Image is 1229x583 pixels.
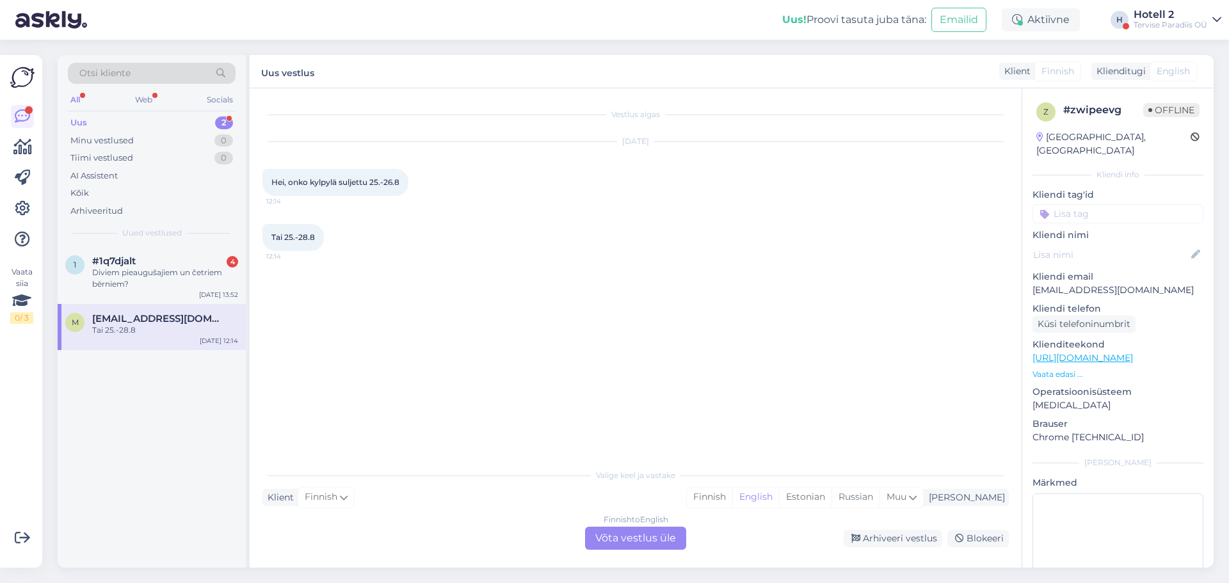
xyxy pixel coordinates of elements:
img: Askly Logo [10,65,35,90]
div: Diviem pieaugušajiem un četriem bērniem? [92,267,238,290]
div: [PERSON_NAME] [1032,457,1203,468]
span: Offline [1143,103,1200,117]
div: Vaata siia [10,266,33,324]
div: Arhiveeri vestlus [844,530,942,547]
span: 12:14 [266,252,314,261]
div: Tiimi vestlused [70,152,133,164]
a: Hotell 2Tervise Paradiis OÜ [1134,10,1221,30]
p: Kliendi email [1032,270,1203,284]
div: [PERSON_NAME] [924,491,1005,504]
p: Brauser [1032,417,1203,431]
button: Emailid [931,8,986,32]
p: Märkmed [1032,476,1203,490]
div: 0 [214,134,233,147]
span: mursuvesa@gmail.com [92,313,225,324]
div: # zwipeevg [1063,102,1143,118]
p: Kliendi nimi [1032,228,1203,242]
div: Hotell 2 [1134,10,1207,20]
div: Vestlus algas [262,109,1009,120]
span: English [1157,65,1190,78]
div: [GEOGRAPHIC_DATA], [GEOGRAPHIC_DATA] [1036,131,1191,157]
span: 1 [74,260,76,269]
div: Kõik [70,187,89,200]
div: Finnish [687,488,732,507]
span: Tai 25.-28.8 [271,232,315,242]
label: Uus vestlus [261,63,314,80]
div: AI Assistent [70,170,118,182]
div: Finnish to English [604,514,668,525]
div: 4 [227,256,238,268]
div: Socials [204,92,236,108]
p: [EMAIL_ADDRESS][DOMAIN_NAME] [1032,284,1203,297]
div: [DATE] 12:14 [200,336,238,346]
div: Valige keel ja vastake [262,470,1009,481]
div: Klienditugi [1091,65,1146,78]
p: Operatsioonisüsteem [1032,385,1203,399]
div: 0 / 3 [10,312,33,324]
div: Proovi tasuta juba täna: [782,12,926,28]
div: 2 [215,116,233,129]
div: All [68,92,83,108]
div: [DATE] [262,136,1009,147]
span: 12:14 [266,196,314,206]
div: Web [133,92,155,108]
p: Vaata edasi ... [1032,369,1203,380]
input: Lisa nimi [1033,248,1189,262]
div: English [732,488,779,507]
span: Finnish [305,490,337,504]
span: z [1043,107,1048,116]
span: Muu [887,491,906,502]
div: Klient [262,491,294,504]
div: Uus [70,116,87,129]
div: 0 [214,152,233,164]
div: Küsi telefoninumbrit [1032,315,1136,333]
div: Võta vestlus üle [585,527,686,550]
div: H [1111,11,1129,29]
span: m [72,317,79,327]
span: Hei, onko kylpylä suljettu 25.-26.8 [271,177,399,187]
div: Minu vestlused [70,134,134,147]
b: Uus! [782,13,807,26]
div: Russian [831,488,880,507]
p: Kliendi tag'id [1032,188,1203,202]
span: #1q7djalt [92,255,136,267]
div: Tervise Paradiis OÜ [1134,20,1207,30]
div: Kliendi info [1032,169,1203,180]
div: Arhiveeritud [70,205,123,218]
div: Aktiivne [1002,8,1080,31]
div: Tai 25.-28.8 [92,324,238,336]
p: [MEDICAL_DATA] [1032,399,1203,412]
p: Chrome [TECHNICAL_ID] [1032,431,1203,444]
span: Otsi kliente [79,67,131,80]
p: Kliendi telefon [1032,302,1203,315]
a: [URL][DOMAIN_NAME] [1032,352,1133,363]
div: [DATE] 13:52 [199,290,238,299]
span: Uued vestlused [122,227,182,239]
div: Klient [999,65,1031,78]
div: Estonian [779,488,831,507]
div: Blokeeri [947,530,1009,547]
input: Lisa tag [1032,204,1203,223]
p: Klienditeekond [1032,338,1203,351]
span: Finnish [1041,65,1074,78]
